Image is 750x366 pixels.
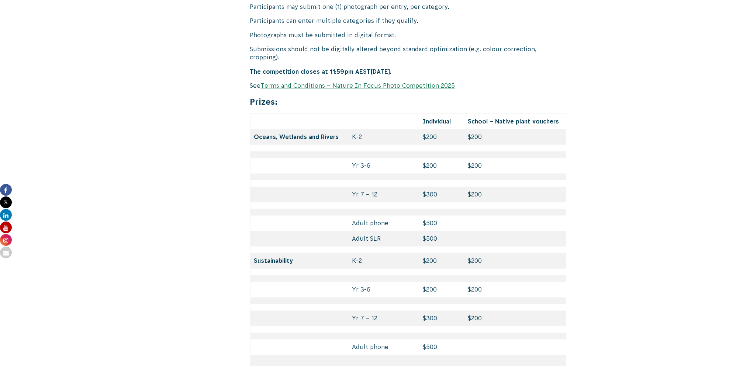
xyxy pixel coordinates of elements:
[250,3,567,11] p: Participants may submit one (1) photograph per entry, per category.
[464,282,566,297] td: $200
[419,158,464,174] td: $200
[261,82,455,89] a: Terms and Conditions – Nature In Focus Photo Competition 2025
[250,45,567,62] p: Submissions should not be digitally altered beyond standard optimization (e.g. colour correction,...
[254,257,293,264] strong: Sustainability
[419,231,464,247] td: $500
[464,129,566,145] td: $200
[348,339,419,355] td: Adult phone
[464,187,566,202] td: $200
[464,311,566,326] td: $200
[423,118,451,125] strong: Individual
[348,253,419,269] td: K-2
[468,118,559,125] strong: School – Native plant vouchers
[250,97,278,107] strong: Prizes:
[250,81,567,90] p: See
[464,158,566,174] td: $200
[348,231,419,247] td: Adult SLR
[348,282,419,297] td: Yr 3-6
[419,216,464,231] td: $500
[419,253,464,269] td: $200
[348,129,419,145] td: K-2
[419,282,464,297] td: $200
[250,68,392,75] strong: The competition closes at 11:59pm AEST[DATE].
[250,31,567,39] p: Photographs must be submitted in digital format.
[254,133,339,140] strong: Oceans, Wetlands and Rivers
[419,187,464,202] td: $300
[464,253,566,269] td: $200
[419,311,464,326] td: $300
[348,216,419,231] td: Adult phone
[419,339,464,355] td: $500
[250,17,567,25] p: Participants can enter multiple categories if they qualify.
[419,129,464,145] td: $200
[348,158,419,174] td: Yr 3-6
[348,187,419,202] td: Yr 7 – 12
[348,311,419,326] td: Yr 7 – 12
